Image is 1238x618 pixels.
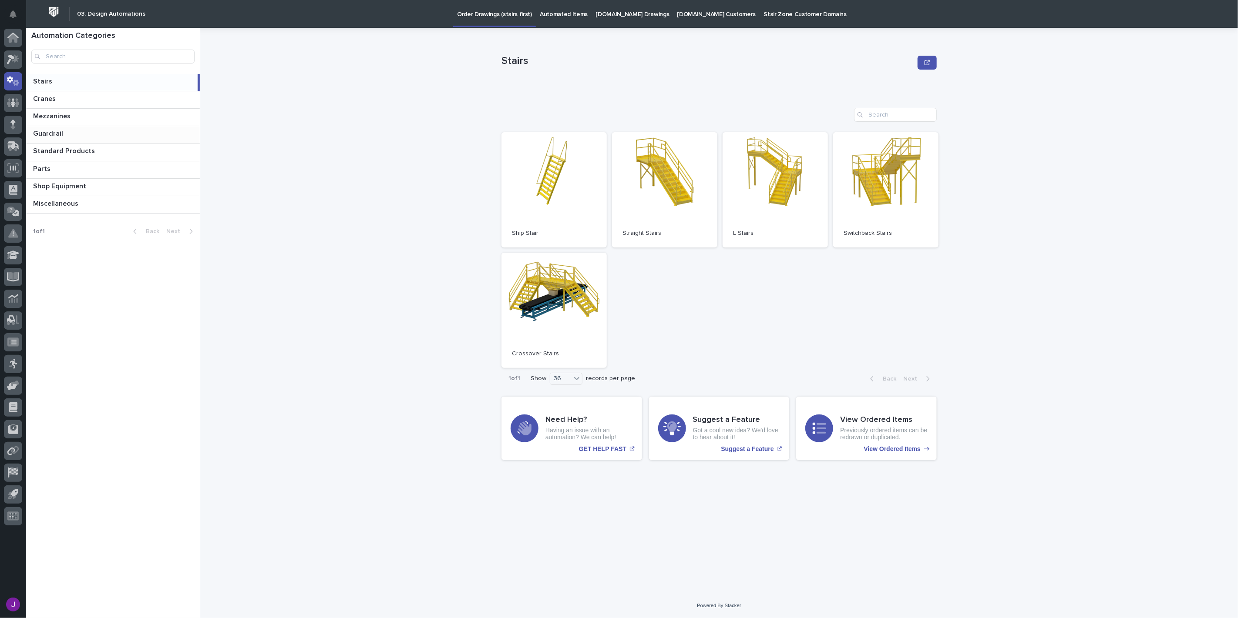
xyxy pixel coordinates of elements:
p: records per page [586,375,635,382]
a: PartsParts [26,161,200,179]
img: Workspace Logo [46,4,62,20]
a: Switchback Stairs [833,132,939,247]
p: Having an issue with an automation? We can help! [545,427,633,441]
p: GET HELP FAST [579,445,626,453]
a: StairsStairs [26,74,200,91]
h2: 03. Design Automations [77,10,145,18]
p: Ship Stair [512,230,596,237]
p: Shop Equipment [33,180,88,190]
a: MiscellaneousMiscellaneous [26,196,200,214]
p: 1 of 1 [501,368,527,389]
p: Got a cool new idea? We'd love to hear about it! [693,427,780,441]
span: Next [903,376,922,382]
p: Guardrail [33,128,65,138]
p: Mezzanines [33,110,72,120]
a: GuardrailGuardrail [26,126,200,144]
p: Switchback Stairs [844,230,928,237]
h1: Automation Categories [31,31,195,41]
h3: View Ordered Items [840,415,928,425]
p: Crossover Stairs [512,350,596,357]
p: Previously ordered items can be redrawn or duplicated. [840,427,928,441]
p: 1 of 1 [26,221,52,242]
button: Back [126,227,163,235]
a: Standard ProductsStandard Products [26,144,200,161]
a: L Stairs [723,132,828,247]
h3: Suggest a Feature [693,415,780,425]
p: Cranes [33,93,57,103]
p: L Stairs [733,230,817,237]
button: Next [900,375,937,383]
p: Straight Stairs [622,230,707,237]
span: Next [166,228,185,234]
p: Miscellaneous [33,198,80,208]
input: Search [31,50,195,63]
div: 36 [550,374,571,383]
p: Stairs [501,55,914,67]
h3: Need Help? [545,415,633,425]
p: Standard Products [33,145,97,155]
a: Straight Stairs [612,132,717,247]
p: Show [531,375,546,382]
p: Suggest a Feature [721,445,774,453]
p: Stairs [33,76,54,86]
a: CranesCranes [26,91,200,109]
a: MezzaninesMezzanines [26,109,200,126]
p: Parts [33,163,52,173]
span: Back [141,228,159,234]
button: Back [863,375,900,383]
p: View Ordered Items [864,445,921,453]
button: Next [163,227,200,235]
a: View Ordered Items [796,397,937,460]
a: Crossover Stairs [501,253,607,368]
a: Shop EquipmentShop Equipment [26,179,200,196]
input: Search [854,108,937,122]
a: Ship Stair [501,132,607,247]
span: Back [878,376,896,382]
a: GET HELP FAST [501,397,642,460]
a: Powered By Stacker [697,603,741,608]
div: Notifications [11,10,22,24]
button: users-avatar [4,595,22,614]
a: Suggest a Feature [649,397,790,460]
button: Notifications [4,5,22,23]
